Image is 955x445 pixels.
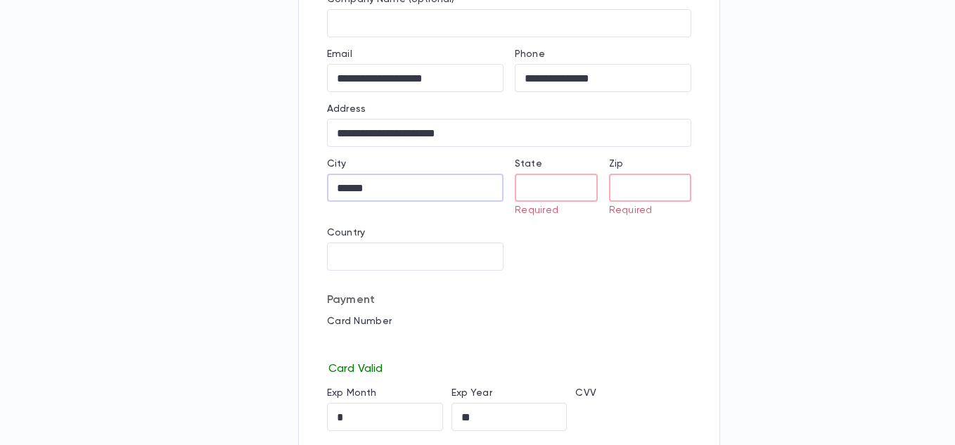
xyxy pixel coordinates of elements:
[451,387,492,399] label: Exp Year
[327,331,691,359] iframe: card
[327,158,347,169] label: City
[515,205,588,216] p: Required
[327,293,691,307] p: Payment
[327,49,352,60] label: Email
[609,158,623,169] label: Zip
[327,387,376,399] label: Exp Month
[327,359,691,376] p: Card Valid
[575,403,691,431] iframe: cvv
[575,387,691,399] p: CVV
[515,158,542,169] label: State
[327,103,366,115] label: Address
[609,205,682,216] p: Required
[327,227,365,238] label: Country
[515,49,545,60] label: Phone
[327,316,691,327] p: Card Number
